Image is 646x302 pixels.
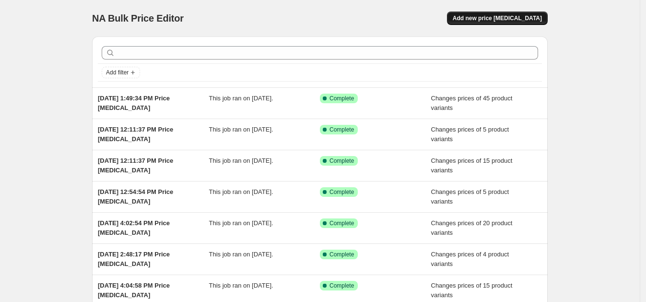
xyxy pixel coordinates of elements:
[431,219,513,236] span: Changes prices of 20 product variants
[98,126,173,143] span: [DATE] 12:11:37 PM Price [MEDICAL_DATA]
[431,251,509,267] span: Changes prices of 4 product variants
[447,12,548,25] button: Add new price [MEDICAL_DATA]
[431,157,513,174] span: Changes prices of 15 product variants
[329,188,354,196] span: Complete
[329,126,354,133] span: Complete
[209,282,273,289] span: This job ran on [DATE].
[209,219,273,227] span: This job ran on [DATE].
[102,67,140,78] button: Add filter
[431,188,509,205] span: Changes prices of 5 product variants
[329,219,354,227] span: Complete
[209,126,273,133] span: This job ran on [DATE].
[431,126,509,143] span: Changes prices of 5 product variants
[209,157,273,164] span: This job ran on [DATE].
[92,13,184,24] span: NA Bulk Price Editor
[209,95,273,102] span: This job ran on [DATE].
[209,188,273,195] span: This job ran on [DATE].
[329,95,354,102] span: Complete
[98,188,173,205] span: [DATE] 12:54:54 PM Price [MEDICAL_DATA]
[431,95,513,111] span: Changes prices of 45 product variants
[98,251,170,267] span: [DATE] 2:48:17 PM Price [MEDICAL_DATA]
[453,14,542,22] span: Add new price [MEDICAL_DATA]
[329,157,354,165] span: Complete
[106,69,129,76] span: Add filter
[431,282,513,299] span: Changes prices of 15 product variants
[98,95,170,111] span: [DATE] 1:49:34 PM Price [MEDICAL_DATA]
[98,157,173,174] span: [DATE] 12:11:37 PM Price [MEDICAL_DATA]
[209,251,273,258] span: This job ran on [DATE].
[329,251,354,258] span: Complete
[98,282,170,299] span: [DATE] 4:04:58 PM Price [MEDICAL_DATA]
[329,282,354,290] span: Complete
[98,219,170,236] span: [DATE] 4:02:54 PM Price [MEDICAL_DATA]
